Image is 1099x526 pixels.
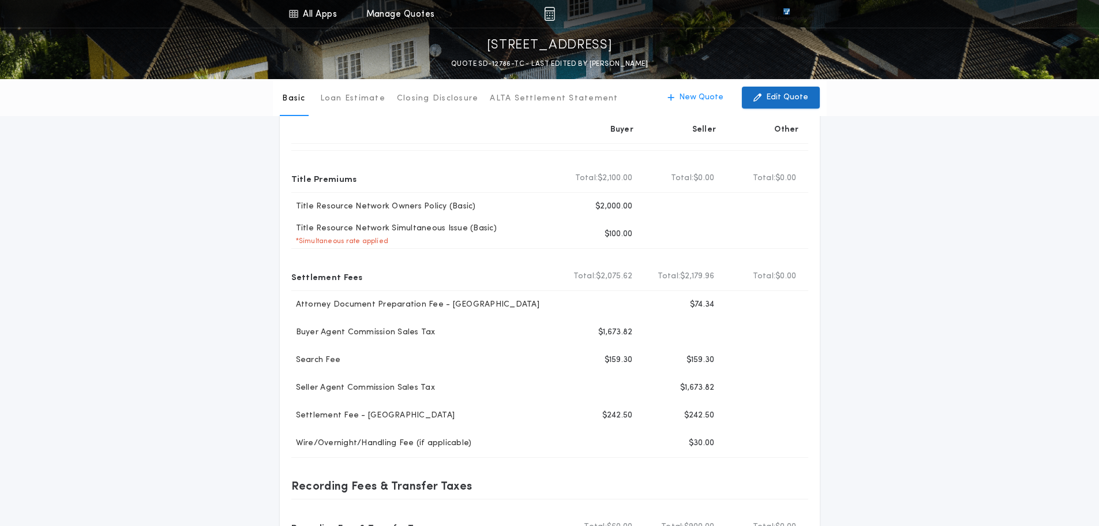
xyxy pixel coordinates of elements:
p: Search Fee [291,355,341,366]
p: Buyer Agent Commission Sales Tax [291,327,436,338]
button: New Quote [656,87,735,109]
p: Title Resource Network Owners Policy (Basic) [291,201,476,212]
p: Settlement Fee - [GEOGRAPHIC_DATA] [291,410,455,421]
p: $30.00 [689,438,715,449]
p: Title Premiums [291,169,357,188]
p: $2,000.00 [595,201,632,212]
p: * Simultaneous rate applied [291,237,389,246]
p: $1,673.82 [680,382,714,394]
b: Total: [658,271,681,282]
p: Other [774,124,798,136]
p: Seller Agent Commission Sales Tax [291,382,435,394]
img: img [544,7,555,21]
p: Title Resource Network Simultaneous Issue (Basic) [291,223,497,234]
b: Total: [671,173,694,184]
p: Attorney Document Preparation Fee - [GEOGRAPHIC_DATA] [291,299,539,311]
p: $100.00 [605,229,633,240]
span: $2,179.96 [680,271,714,282]
p: Loan Estimate [320,93,385,105]
b: Total: [575,173,598,184]
p: Edit Quote [766,92,808,103]
p: $159.30 [605,355,633,366]
p: $242.50 [684,410,715,421]
p: Settlement Fees [291,267,363,286]
p: QUOTE SD-12786-TC - LAST EDITED BY [PERSON_NAME] [451,58,648,70]
b: Total: [753,271,776,282]
p: ALTA Settlement Statement [490,93,618,105]
span: $0.00 [775,271,796,282]
p: Basic [282,93,305,105]
b: Total: [573,271,597,282]
b: Total: [753,173,776,184]
p: $74.34 [690,299,715,311]
p: $159.30 [687,355,715,366]
p: Wire/Overnight/Handling Fee (if applicable) [291,438,472,449]
button: Edit Quote [742,87,820,109]
p: Closing Disclosure [397,93,479,105]
p: New Quote [679,92,723,103]
p: Buyer [610,124,633,136]
span: $2,075.62 [596,271,632,282]
p: Recording Fees & Transfer Taxes [291,476,472,495]
span: $0.00 [775,173,796,184]
p: $1,673.82 [598,327,632,338]
img: vs-icon [762,8,811,20]
p: $242.50 [602,410,633,421]
p: Seller [692,124,717,136]
span: $2,100.00 [598,173,632,184]
p: [STREET_ADDRESS] [487,36,613,55]
span: $0.00 [693,173,714,184]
